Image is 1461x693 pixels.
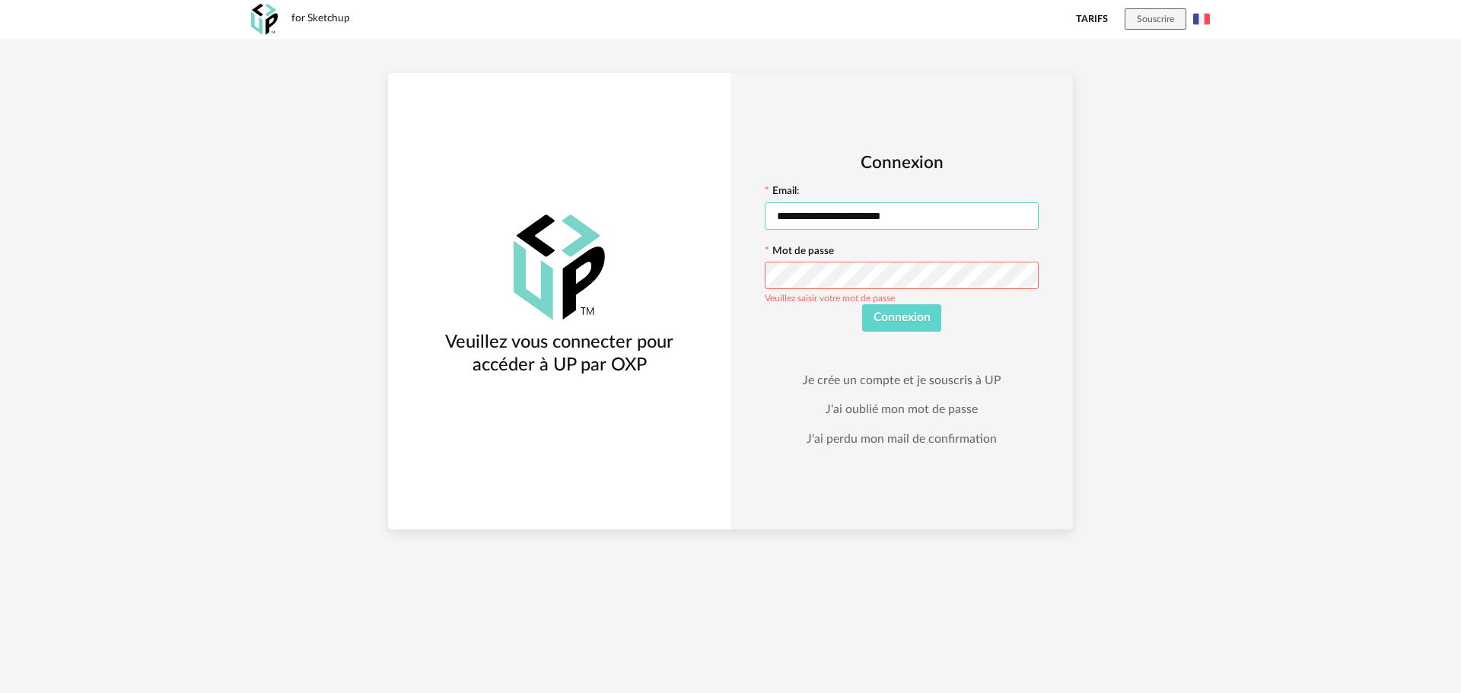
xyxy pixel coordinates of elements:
[514,215,605,320] img: OXP
[874,311,931,323] span: Connexion
[1193,11,1210,27] img: fr
[765,152,1039,174] h2: Connexion
[765,291,895,303] div: Veuillez saisir votre mot de passe
[291,12,350,26] div: for Sketchup
[1137,14,1174,24] span: Souscrire
[765,186,799,200] label: Email:
[765,246,834,260] label: Mot de passe
[807,431,997,447] a: J'ai perdu mon mail de confirmation
[862,304,942,332] button: Connexion
[803,373,1001,388] a: Je crée un compte et je souscris à UP
[251,4,278,35] img: OXP
[1125,8,1186,30] button: Souscrire
[826,402,978,417] a: J'ai oublié mon mot de passe
[415,331,703,377] h3: Veuillez vous connecter pour accéder à UP par OXP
